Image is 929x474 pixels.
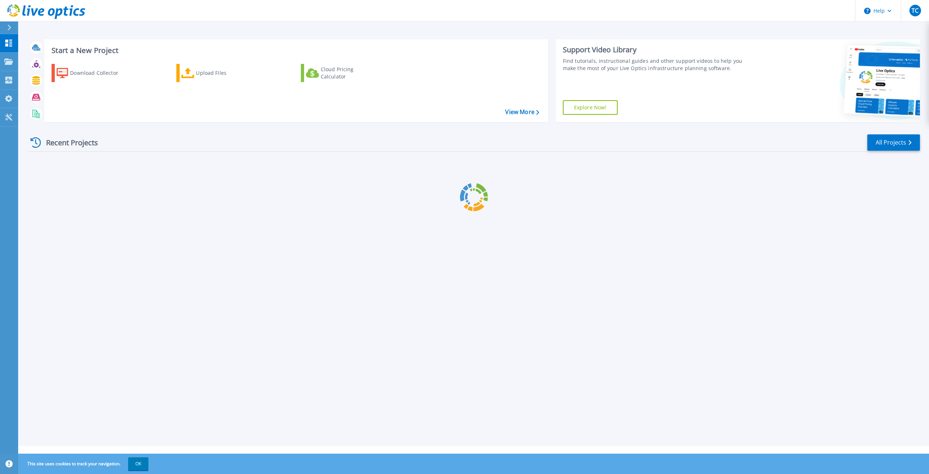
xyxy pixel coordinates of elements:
a: Download Collector [52,64,132,82]
div: Download Collector [70,66,128,80]
a: Explore Now! [563,100,618,115]
div: Upload Files [196,66,254,80]
span: This site uses cookies to track your navigation. [20,457,148,470]
div: Cloud Pricing Calculator [321,66,379,80]
div: Recent Projects [28,134,108,151]
div: Find tutorials, instructional guides and other support videos to help you make the most of your L... [563,57,751,72]
span: TC [912,8,918,13]
h3: Start a New Project [52,46,539,54]
a: View More [505,109,539,116]
a: All Projects [867,134,920,151]
button: OK [128,457,148,470]
div: Support Video Library [563,45,751,54]
a: Upload Files [176,64,257,82]
a: Cloud Pricing Calculator [301,64,382,82]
